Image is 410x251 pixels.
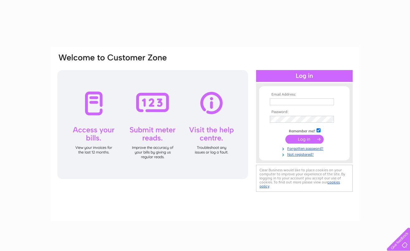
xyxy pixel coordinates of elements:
input: Submit [285,135,324,144]
a: Forgotten password? [270,145,341,151]
a: Not registered? [270,151,341,157]
td: Remember me? [268,127,341,134]
th: Password: [268,110,341,114]
a: cookies policy [260,180,340,188]
div: Clear Business would like to place cookies on your computer to improve your experience of the sit... [256,165,353,192]
th: Email Address: [268,92,341,97]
